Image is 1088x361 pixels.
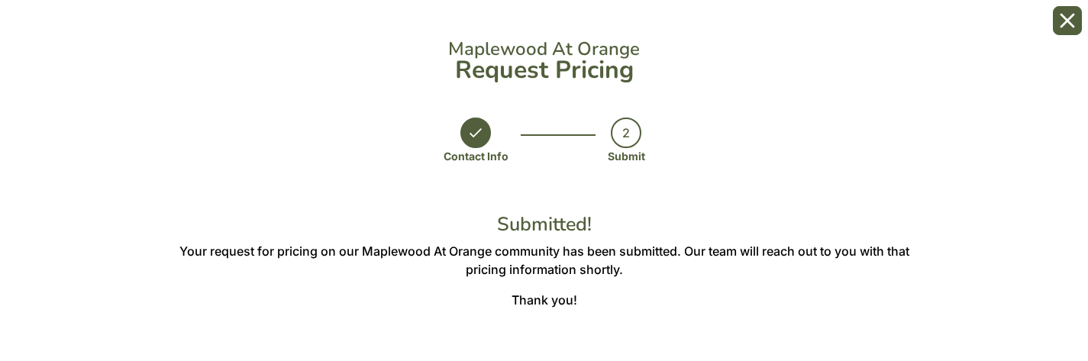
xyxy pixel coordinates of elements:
div: Contact Info [444,148,508,164]
p: Your request for pricing on our Maplewood At Orange community has been submitted. Our team will r... [177,242,912,279]
div: Request Pricing [177,58,912,82]
button: Close [1053,6,1082,35]
div: Submit [608,148,645,164]
div: Maplewood At Orange [177,40,912,58]
h2: Submitted! [177,213,912,236]
p: Thank you! [177,291,912,309]
div: 2 [611,118,641,148]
